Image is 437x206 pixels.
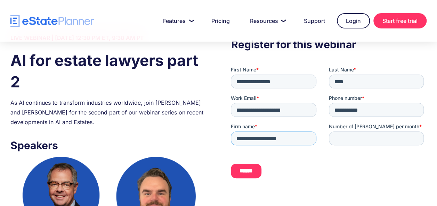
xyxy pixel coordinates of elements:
a: Pricing [203,14,238,28]
a: Support [296,14,333,28]
div: As AI continues to transform industries worldwide, join [PERSON_NAME] and [PERSON_NAME] for the s... [10,98,206,127]
a: Resources [242,14,292,28]
a: home [10,15,94,27]
a: Features [155,14,200,28]
h3: Register for this webinar [231,36,427,52]
h3: Speakers [10,137,206,153]
a: Login [337,13,370,28]
iframe: Form 0 [231,66,427,184]
h1: AI for estate lawyers part 2 [10,50,206,93]
a: Start free trial [373,13,427,28]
